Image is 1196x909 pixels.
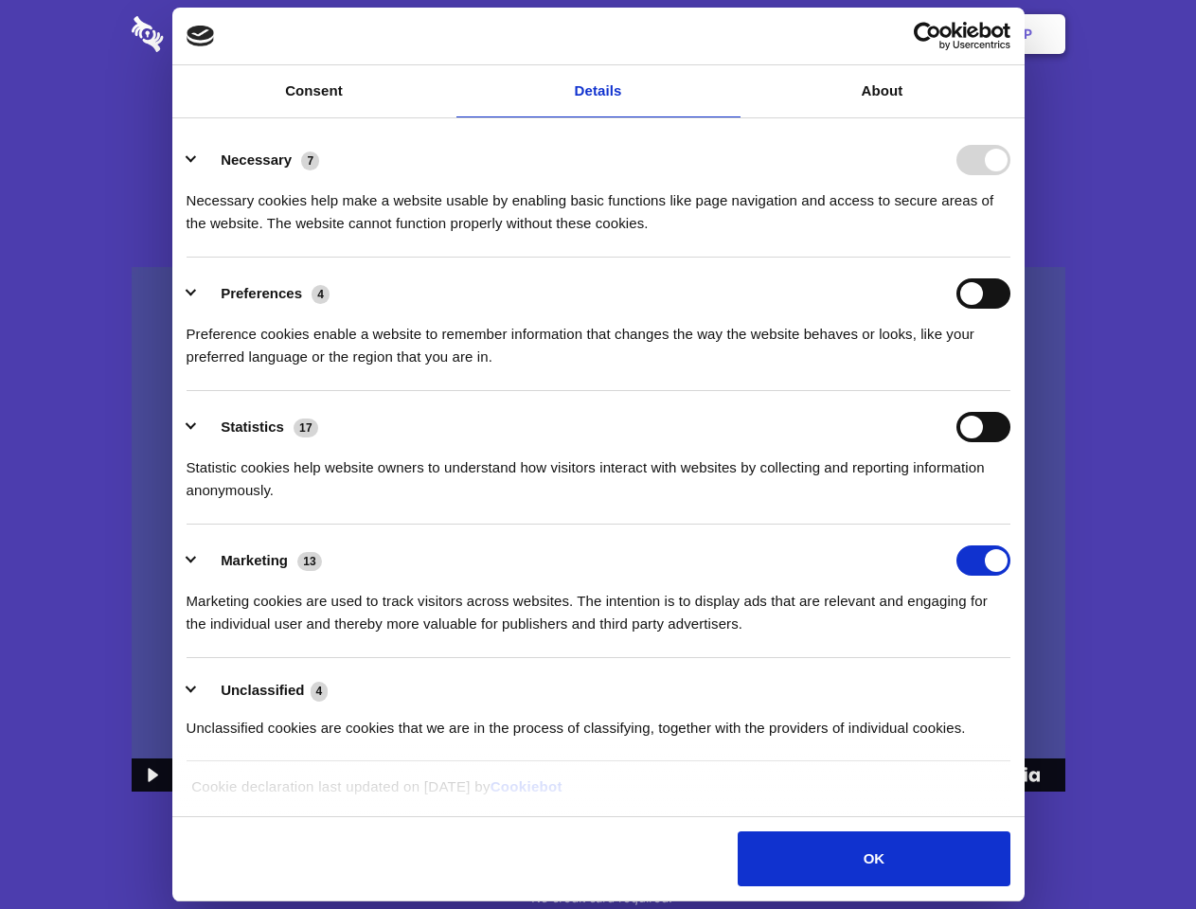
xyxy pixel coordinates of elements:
div: Unclassified cookies are cookies that we are in the process of classifying, together with the pro... [187,703,1010,740]
a: Cookiebot [491,778,562,794]
label: Statistics [221,419,284,435]
a: Details [456,65,741,117]
button: Unclassified (4) [187,679,340,703]
a: Contact [768,5,855,63]
label: Preferences [221,285,302,301]
a: Usercentrics Cookiebot - opens in a new window [845,22,1010,50]
button: OK [738,831,1009,886]
span: 17 [294,419,318,437]
button: Necessary (7) [187,145,331,175]
img: logo [187,26,215,46]
h1: Eliminate Slack Data Loss. [132,85,1065,153]
button: Marketing (13) [187,545,334,576]
span: 4 [311,682,329,701]
div: Statistic cookies help website owners to understand how visitors interact with websites by collec... [187,442,1010,502]
a: About [741,65,1025,117]
span: 13 [297,552,322,571]
label: Marketing [221,552,288,568]
img: Sharesecret [132,267,1065,793]
a: Consent [172,65,456,117]
a: Login [859,5,941,63]
a: Pricing [556,5,638,63]
button: Statistics (17) [187,412,330,442]
div: Necessary cookies help make a website usable by enabling basic functions like page navigation and... [187,175,1010,235]
img: logo-wordmark-white-trans-d4663122ce5f474addd5e946df7df03e33cb6a1c49d2221995e7729f52c070b2.svg [132,16,294,52]
label: Necessary [221,151,292,168]
h4: Auto-redaction of sensitive data, encrypted data sharing and self-destructing private chats. Shar... [132,172,1065,235]
div: Cookie declaration last updated on [DATE] by [177,775,1019,812]
button: Preferences (4) [187,278,342,309]
button: Play Video [132,758,170,792]
span: 7 [301,151,319,170]
div: Preference cookies enable a website to remember information that changes the way the website beha... [187,309,1010,368]
div: Marketing cookies are used to track visitors across websites. The intention is to display ads tha... [187,576,1010,635]
span: 4 [312,285,330,304]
